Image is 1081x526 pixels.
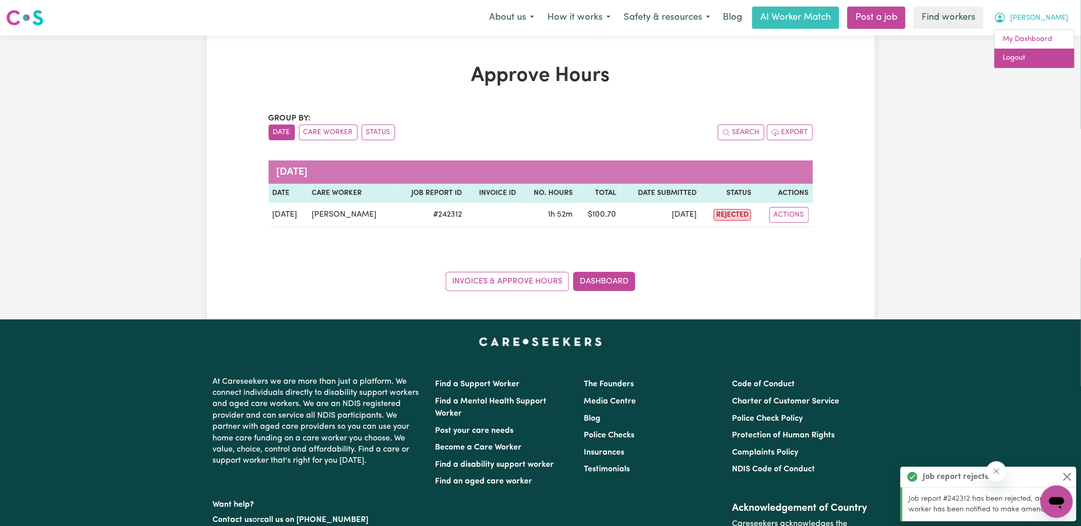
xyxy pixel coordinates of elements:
[701,184,755,203] th: Status
[717,7,748,29] a: Blog
[483,7,541,28] button: About us
[436,461,554,469] a: Find a disability support worker
[520,184,577,203] th: No. Hours
[269,203,308,227] td: [DATE]
[769,207,809,223] button: Actions
[479,338,602,346] a: Careseekers home page
[732,449,798,457] a: Complaints Policy
[308,184,396,203] th: Care worker
[987,7,1075,28] button: My Account
[732,465,815,473] a: NDIS Code of Conduct
[584,380,634,388] a: The Founders
[994,49,1074,68] a: Logout
[755,184,812,203] th: Actions
[909,494,1070,515] p: Job report #242312 has been rejected, and your worker has been notified to make amends.
[621,184,701,203] th: Date Submitted
[436,380,520,388] a: Find a Support Worker
[1010,13,1068,24] span: [PERSON_NAME]
[714,209,751,221] span: rejected
[6,6,44,29] a: Careseekers logo
[269,184,308,203] th: Date
[577,184,621,203] th: Total
[362,125,395,140] button: sort invoices by paid status
[914,7,983,29] a: Find workers
[308,203,396,227] td: [PERSON_NAME]
[732,380,795,388] a: Code of Conduct
[261,516,369,524] a: call us on [PHONE_NUMBER]
[732,502,868,514] h2: Acknowledgement of Country
[767,125,813,140] button: Export
[213,516,253,524] a: Contact us
[584,449,624,457] a: Insurances
[621,203,701,227] td: [DATE]
[584,397,636,406] a: Media Centre
[269,160,813,184] caption: [DATE]
[269,125,295,140] button: sort invoices by date
[994,29,1075,68] div: My Account
[718,125,764,140] button: Search
[994,30,1074,49] a: My Dashboard
[584,465,630,473] a: Testimonials
[584,431,634,439] a: Police Checks
[732,397,839,406] a: Charter of Customer Service
[213,495,423,510] p: Want help?
[213,372,423,471] p: At Careseekers we are more than just a platform. We connect individuals directly to disability su...
[6,7,61,15] span: Need any help?
[436,477,533,485] a: Find an aged care worker
[446,272,569,291] a: Invoices & Approve Hours
[577,203,621,227] td: $ 100.70
[573,272,635,291] a: Dashboard
[436,427,514,435] a: Post your care needs
[548,211,573,219] span: 1 hour 52 minutes
[396,184,466,203] th: Job Report ID
[541,7,617,28] button: How it works
[269,64,813,88] h1: Approve Hours
[584,415,600,423] a: Blog
[299,125,358,140] button: sort invoices by care worker
[923,471,994,483] strong: Job report rejected
[6,9,44,27] img: Careseekers logo
[436,443,522,452] a: Become a Care Worker
[617,7,717,28] button: Safety & resources
[436,397,547,418] a: Find a Mental Health Support Worker
[732,415,803,423] a: Police Check Policy
[752,7,839,29] a: AI Worker Match
[1041,485,1073,518] iframe: Button to launch messaging window
[847,7,905,29] a: Post a job
[466,184,520,203] th: Invoice ID
[396,203,466,227] td: # 242312
[269,114,311,123] span: Group by:
[732,431,835,439] a: Protection of Human Rights
[986,461,1007,481] iframe: Close message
